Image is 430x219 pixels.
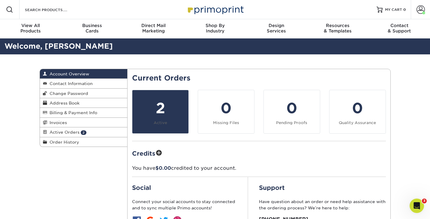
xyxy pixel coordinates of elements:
p: Have question about an order or need help assistance with the ordering process? We’re here to help: [259,199,386,211]
small: Missing Files [213,120,239,125]
a: Change Password [40,89,128,98]
span: Contact [368,23,430,28]
span: Invoices [47,120,67,125]
div: Services [246,23,307,34]
iframe: Intercom live chat [410,199,424,213]
a: 2 Active [132,90,189,134]
div: Cards [62,23,123,34]
h2: Current Orders [132,74,386,83]
a: Invoices [40,118,128,127]
span: 3 [422,199,427,203]
div: Industry [184,23,246,34]
span: Order History [47,140,79,144]
h2: Social [132,184,237,191]
a: Contact& Support [368,19,430,38]
h2: Support [259,184,386,191]
small: Quality Assurance [339,120,376,125]
img: Primoprint [185,3,245,16]
a: BusinessCards [62,19,123,38]
span: 0 [403,8,406,12]
a: Contact Information [40,79,128,88]
span: Design [246,23,307,28]
span: Account Overview [47,71,89,76]
a: 0 Pending Proofs [263,90,320,134]
span: Contact Information [47,81,93,86]
p: Connect your social accounts to stay connected and to sync multiple Primo accounts! [132,199,237,211]
h2: Credits [132,148,386,158]
small: Pending Proofs [276,120,307,125]
a: 0 Quality Assurance [329,90,386,134]
div: 0 [333,97,382,119]
span: 2 [81,130,86,135]
a: DesignServices [246,19,307,38]
span: $0.00 [155,165,171,171]
a: Order History [40,137,128,147]
p: You have credited to your account. [132,165,386,172]
span: Direct Mail [123,23,184,28]
div: Marketing [123,23,184,34]
span: MY CART [385,7,402,12]
a: Account Overview [40,69,128,79]
a: Address Book [40,98,128,108]
span: Billing & Payment Info [47,110,97,115]
span: Change Password [47,91,88,96]
input: SEARCH PRODUCTS..... [24,6,83,13]
span: Shop By [184,23,246,28]
div: 0 [267,97,316,119]
a: Resources& Templates [307,19,369,38]
a: Active Orders 2 [40,127,128,137]
span: Resources [307,23,369,28]
div: & Support [368,23,430,34]
a: Billing & Payment Info [40,108,128,117]
div: 2 [136,97,185,119]
a: 0 Missing Files [198,90,254,134]
div: & Templates [307,23,369,34]
a: Direct MailMarketing [123,19,184,38]
span: Active Orders [47,130,80,135]
a: Shop ByIndustry [184,19,246,38]
span: Address Book [47,101,80,105]
span: Business [62,23,123,28]
small: Active [154,120,167,125]
div: 0 [202,97,251,119]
